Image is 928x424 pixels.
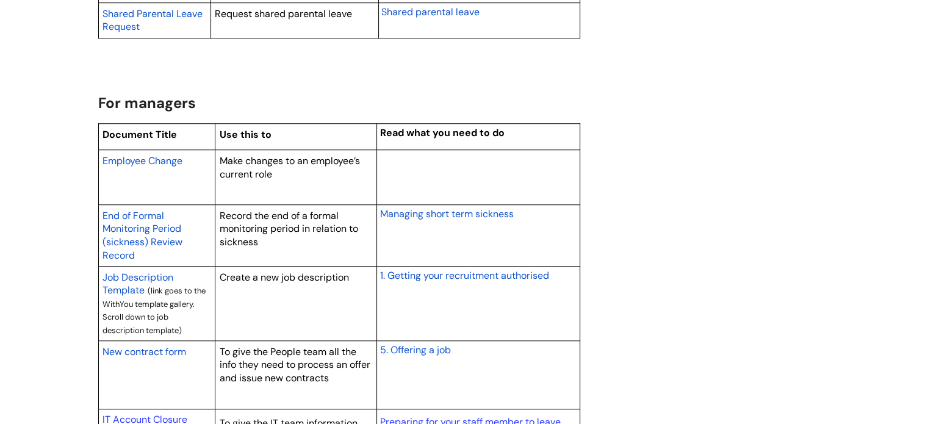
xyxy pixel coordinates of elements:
a: 5. Offering a job [379,342,450,357]
a: Managing short term sickness [379,206,513,221]
span: Job Description Template [103,271,173,297]
span: (link goes to the WithYou template gallery. Scroll down to job description template) [103,286,206,336]
span: Read what you need to do [379,126,504,139]
span: For managers [98,93,196,112]
span: Create a new job description [220,271,349,284]
a: Shared parental leave [381,4,480,19]
a: Shared Parental Leave Request [103,6,203,34]
a: New contract form [103,344,186,359]
span: New contract form [103,345,186,358]
a: 1. Getting your recruitment authorised [379,268,549,282]
span: Record the end of a formal monitoring period in relation to sickness [220,209,358,248]
span: Use this to [220,128,272,141]
span: Make changes to an employee’s current role [220,154,360,181]
span: Shared Parental Leave Request [103,7,203,34]
span: Managing short term sickness [379,207,513,220]
a: Employee Change [103,153,182,168]
span: Document Title [103,128,177,141]
a: End of Formal Monitoring Period (sickness) Review Record [103,208,182,262]
span: To give the People team all the info they need to process an offer and issue new contracts [220,345,370,384]
span: Shared parental leave [381,5,480,18]
span: End of Formal Monitoring Period (sickness) Review Record [103,209,182,262]
span: 1. Getting your recruitment authorised [379,269,549,282]
a: Job Description Template [103,270,173,298]
span: Request shared parental leave [215,7,352,20]
span: 5. Offering a job [379,343,450,356]
span: Employee Change [103,154,182,167]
